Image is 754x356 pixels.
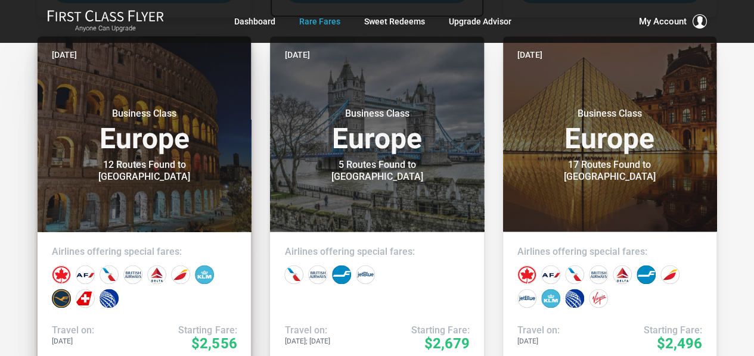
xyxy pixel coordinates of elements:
div: American Airlines [565,265,584,284]
div: Swiss [76,289,95,308]
h4: Airlines offering special fares: [52,246,237,258]
small: Business Class [70,108,219,120]
h4: Airlines offering special fares: [284,246,469,258]
h3: Europe [52,108,237,153]
div: Finnair [332,265,351,284]
time: [DATE] [284,48,309,61]
span: My Account [639,14,687,29]
time: [DATE] [52,48,77,61]
a: Dashboard [234,11,275,32]
div: Finnair [637,265,656,284]
div: United [565,289,584,308]
div: Virgin Atlantic [589,289,608,308]
div: Lufthansa [52,289,71,308]
a: Sweet Redeems [364,11,425,32]
div: American Airlines [100,265,119,284]
div: Air Canada [52,265,71,284]
div: KLM [541,289,560,308]
small: Business Class [535,108,684,120]
div: 12 Routes Found to [GEOGRAPHIC_DATA] [70,159,219,183]
div: 5 Routes Found to [GEOGRAPHIC_DATA] [302,159,451,183]
div: KLM [195,265,214,284]
div: Air France [541,265,560,284]
div: British Airways [589,265,608,284]
button: My Account [639,14,707,29]
div: Air Canada [517,265,536,284]
div: JetBlue [517,289,536,308]
div: British Airways [123,265,142,284]
h3: Europe [284,108,469,153]
small: Anyone Can Upgrade [47,24,164,33]
img: First Class Flyer [47,10,164,22]
div: Air France [76,265,95,284]
div: 17 Routes Found to [GEOGRAPHIC_DATA] [535,159,684,183]
h3: Europe [517,108,702,153]
div: Delta Airlines [147,265,166,284]
a: Rare Fares [299,11,340,32]
div: American Airlines [284,265,303,284]
div: United [100,289,119,308]
h4: Airlines offering special fares: [517,246,702,258]
div: Iberia [660,265,679,284]
a: First Class FlyerAnyone Can Upgrade [47,10,164,33]
div: Iberia [171,265,190,284]
small: Business Class [302,108,451,120]
time: [DATE] [517,48,542,61]
div: British Airways [308,265,327,284]
a: Upgrade Advisor [449,11,511,32]
div: JetBlue [356,265,375,284]
div: Delta Airlines [613,265,632,284]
